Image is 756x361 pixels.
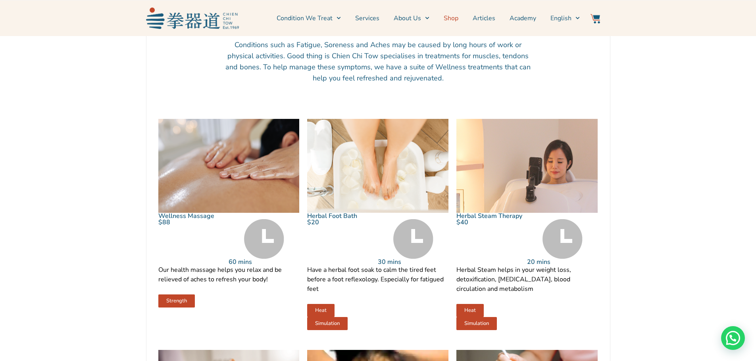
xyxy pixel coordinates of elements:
img: Time Grey [393,219,433,259]
a: Simulation [456,317,497,330]
p: 20 mins [527,259,598,265]
p: $88 [158,219,229,225]
a: Heat [307,304,335,317]
a: Strength [158,294,195,308]
span: Heat [464,308,476,313]
a: Simulation [307,317,348,330]
img: Time Grey [244,219,284,259]
span: Simulation [315,321,340,326]
a: Services [355,8,379,28]
span: English [550,13,571,23]
p: Our health massage helps you relax and be relieved of aches to refresh your body! [158,265,300,284]
p: 60 mins [229,259,299,265]
a: Shop [444,8,458,28]
p: 30 mins [378,259,448,265]
a: Academy [510,8,536,28]
span: Strength [166,298,187,304]
p: Conditions such as Fatigue, Soreness and Aches may be caused by long hours of work or physical ac... [225,39,531,84]
img: Time Grey [542,219,583,259]
p: $20 [307,219,378,225]
p: Have a herbal foot soak to calm the tired feet before a foot reflexology. Especially for fatigued... [307,265,448,294]
nav: Menu [243,8,580,28]
a: Articles [473,8,495,28]
a: Heat [456,304,484,317]
a: Herbal Foot Bath [307,212,357,220]
a: About Us [394,8,429,28]
span: Simulation [464,321,489,326]
a: English [550,8,580,28]
a: Herbal Steam Therapy [456,212,522,220]
p: Herbal Steam helps in your weight loss, detoxification, [MEDICAL_DATA], blood circulation and met... [456,265,598,294]
a: Condition We Treat [277,8,341,28]
a: Wellness Massage [158,212,214,220]
p: $40 [456,219,527,225]
img: Website Icon-03 [591,14,600,23]
span: Heat [315,308,327,313]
